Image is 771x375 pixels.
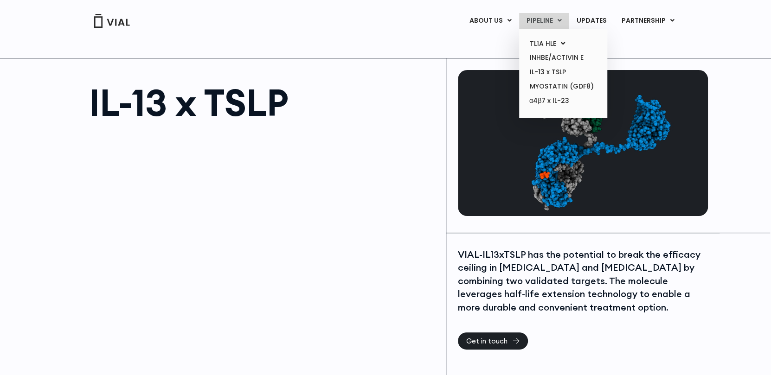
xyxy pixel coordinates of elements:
[614,13,682,29] a: PARTNERSHIPMenu Toggle
[462,13,519,29] a: ABOUT USMenu Toggle
[522,94,604,108] a: α4β7 x IL-23
[458,248,706,314] div: VIAL-IL13xTSLP has the potential to break the efficacy ceiling in [MEDICAL_DATA] and [MEDICAL_DAT...
[522,37,604,51] a: TL1A HLEMenu Toggle
[569,13,614,29] a: UPDATES
[458,332,528,350] a: Get in touch
[522,65,604,79] a: IL-13 x TSLP
[89,84,437,121] h1: IL-13 x TSLP
[466,337,508,344] span: Get in touch
[522,79,604,94] a: MYOSTATIN (GDF8)
[93,14,130,28] img: Vial Logo
[519,13,569,29] a: PIPELINEMenu Toggle
[522,51,604,65] a: INHBE/ACTIVIN E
